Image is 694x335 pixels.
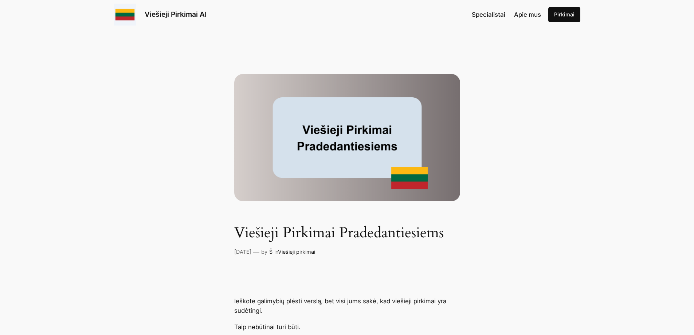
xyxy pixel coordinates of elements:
[274,249,278,255] span: in
[234,280,460,289] p: ​
[514,11,541,18] span: Apie mus
[234,296,460,315] p: Ieškote galimybių plėsti verslą, bet visi jums sakė, kad viešieji pirkimai yra sudėtingi.
[234,322,460,332] p: Taip nebūtinai turi būti.
[472,10,505,19] a: Specialistai
[114,4,136,26] img: Viešieji pirkimai logo
[472,10,541,19] nav: Navigation
[548,7,580,22] a: Pirkimai
[269,249,272,255] a: Š
[234,249,251,255] a: [DATE]
[261,248,267,256] p: by
[253,247,259,257] p: —
[472,11,505,18] span: Specialistai
[145,10,207,19] a: Viešieji Pirkimai AI
[234,225,460,241] h1: Viešieji Pirkimai Pradedantiesiems
[278,249,315,255] a: Viešieji pirkimai
[514,10,541,19] a: Apie mus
